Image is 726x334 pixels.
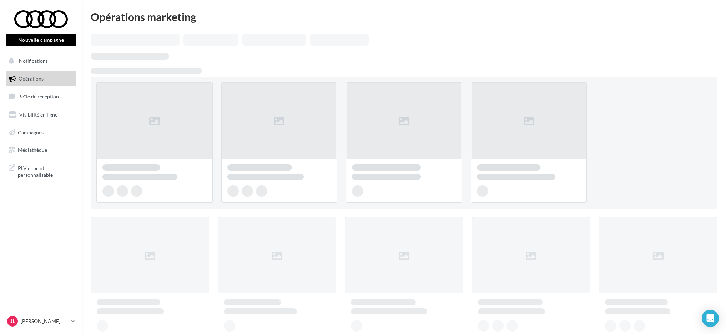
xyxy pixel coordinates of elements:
span: Boîte de réception [18,93,59,99]
span: Médiathèque [18,147,47,153]
span: Notifications [19,58,48,64]
span: PLV et print personnalisable [18,163,74,179]
span: Campagnes [18,129,44,135]
div: Opérations marketing [91,11,717,22]
a: PLV et print personnalisable [4,160,78,181]
div: Open Intercom Messenger [702,310,719,327]
span: Opérations [19,76,44,82]
button: Nouvelle campagne [6,34,76,46]
a: Visibilité en ligne [4,107,78,122]
a: Boîte de réception [4,89,78,104]
a: Médiathèque [4,143,78,158]
a: JL [PERSON_NAME] [6,314,76,328]
button: Notifications [4,53,75,68]
span: Visibilité en ligne [19,112,57,118]
p: [PERSON_NAME] [21,318,68,325]
span: JL [10,318,15,325]
a: Opérations [4,71,78,86]
a: Campagnes [4,125,78,140]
